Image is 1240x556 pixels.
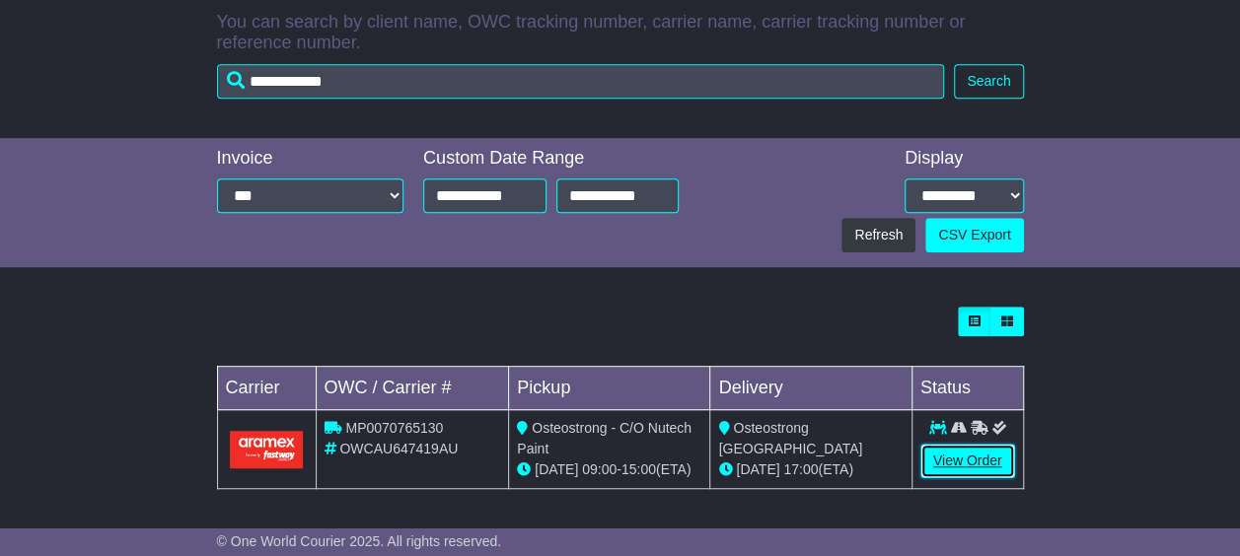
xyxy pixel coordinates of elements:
a: View Order [920,444,1015,478]
td: Carrier [217,367,316,410]
span: 17:00 [783,461,818,477]
span: [DATE] [736,461,779,477]
span: 09:00 [582,461,617,477]
div: - (ETA) [517,459,701,480]
img: Aramex.png [230,431,304,467]
td: Status [912,367,1023,410]
span: Osteostrong - C/O Nutech Paint [517,420,692,456]
button: Search [954,64,1023,99]
span: Osteostrong [GEOGRAPHIC_DATA] [718,420,862,456]
div: Custom Date Range [423,148,679,170]
span: [DATE] [535,461,578,477]
button: Refresh [841,218,915,252]
td: OWC / Carrier # [316,367,509,410]
p: You can search by client name, OWC tracking number, carrier name, carrier tracking number or refe... [217,12,1024,54]
span: MP0070765130 [345,420,443,436]
a: CSV Export [925,218,1023,252]
div: Display [905,148,1024,170]
div: (ETA) [718,459,903,480]
span: © One World Courier 2025. All rights reserved. [217,533,502,549]
td: Pickup [509,367,710,410]
span: OWCAU647419AU [339,441,458,456]
div: Invoice [217,148,404,170]
span: 15:00 [621,461,656,477]
td: Delivery [710,367,912,410]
